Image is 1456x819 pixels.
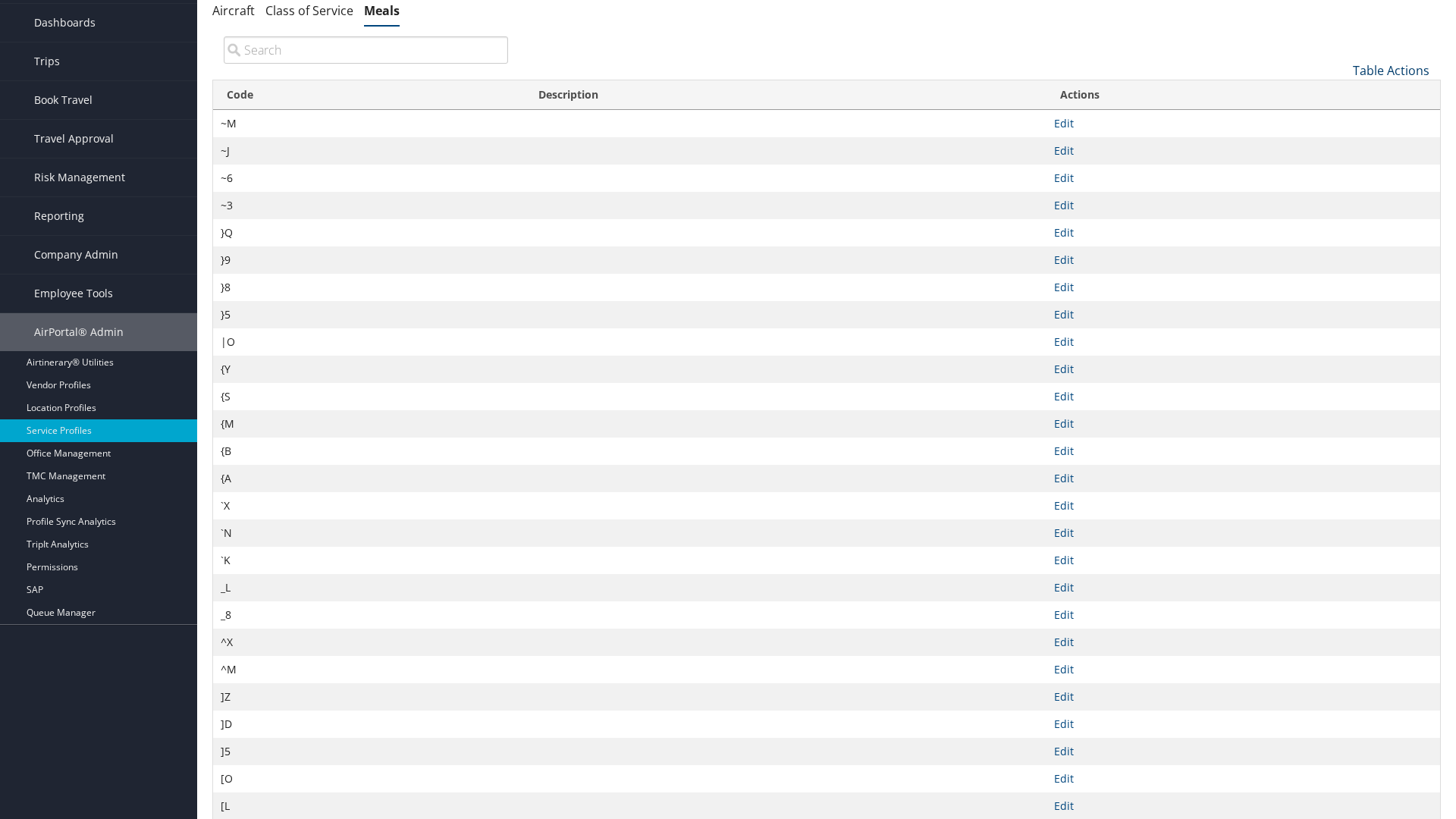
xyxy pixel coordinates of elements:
span: Travel Approval [34,120,114,158]
span: Company Admin [34,236,118,274]
td: [O [213,765,525,792]
th: Actions [1046,80,1440,110]
td: ~M [213,110,525,137]
a: Edit [1054,198,1074,212]
a: Edit [1054,225,1074,240]
input: Search [224,36,508,64]
td: ^M [213,656,525,683]
span: Trips [34,42,60,80]
a: Edit [1054,526,1074,540]
a: Edit [1054,498,1074,513]
a: Edit [1054,580,1074,595]
span: Employee Tools [34,275,113,312]
a: Edit [1054,635,1074,649]
td: ^X [213,629,525,656]
span: Book Travel [34,81,93,119]
a: Edit [1054,253,1074,267]
td: ~3 [213,192,525,219]
a: Class of Service [265,2,353,19]
a: Edit [1054,171,1074,185]
a: Meals [364,2,400,19]
td: {S [213,383,525,410]
td: _8 [213,601,525,629]
a: Edit [1054,389,1074,403]
td: }8 [213,274,525,301]
a: Edit [1054,744,1074,758]
td: `K [213,547,525,574]
td: }9 [213,246,525,274]
td: ]5 [213,738,525,765]
td: ]D [213,711,525,738]
a: Edit [1054,689,1074,704]
td: |O [213,328,525,356]
a: Edit [1054,143,1074,158]
td: `X [213,492,525,519]
th: Code: activate to sort column ascending [213,80,525,110]
td: {M [213,410,525,438]
span: Dashboards [34,4,96,42]
a: Edit [1054,280,1074,294]
a: Edit [1054,553,1074,567]
a: Edit [1054,662,1074,676]
a: Edit [1054,771,1074,786]
a: Edit [1054,717,1074,731]
td: }Q [213,219,525,246]
a: Edit [1054,471,1074,485]
a: Edit [1054,799,1074,813]
td: ~6 [213,165,525,192]
td: {B [213,438,525,465]
span: Risk Management [34,158,125,196]
span: AirPortal® Admin [34,313,124,351]
a: Edit [1054,362,1074,376]
a: Edit [1054,116,1074,130]
a: Edit [1054,307,1074,322]
span: Reporting [34,197,84,235]
a: Edit [1054,416,1074,431]
a: Edit [1054,607,1074,622]
td: ~J [213,137,525,165]
a: Edit [1054,444,1074,458]
a: Table Actions [1353,62,1429,79]
td: `N [213,519,525,547]
a: Aircraft [212,2,255,19]
td: }5 [213,301,525,328]
td: {Y [213,356,525,383]
td: {A [213,465,525,492]
th: Description: activate to sort column ascending [525,80,1047,110]
td: ]Z [213,683,525,711]
a: Edit [1054,334,1074,349]
td: _L [213,574,525,601]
